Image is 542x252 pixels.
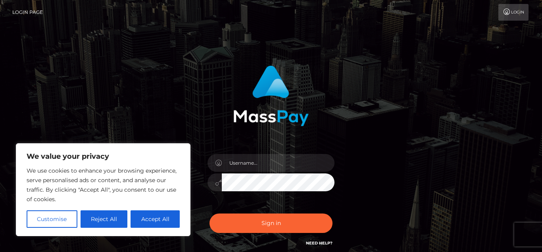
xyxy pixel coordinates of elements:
[16,143,190,236] div: We value your privacy
[306,240,333,246] a: Need Help?
[222,154,334,172] input: Username...
[81,210,128,228] button: Reject All
[27,166,180,204] p: We use cookies to enhance your browsing experience, serve personalised ads or content, and analys...
[498,4,529,21] a: Login
[233,65,309,126] img: MassPay Login
[209,214,333,233] button: Sign in
[27,210,77,228] button: Customise
[131,210,180,228] button: Accept All
[12,4,43,21] a: Login Page
[27,152,180,161] p: We value your privacy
